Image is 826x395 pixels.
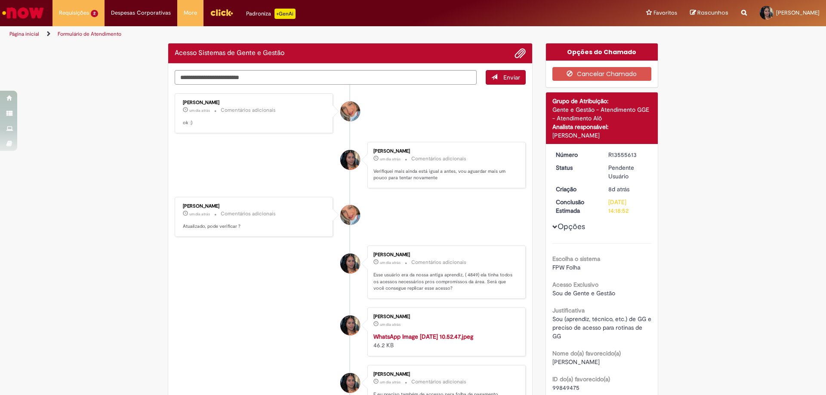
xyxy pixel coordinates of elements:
[380,322,401,327] time: 29/09/2025 10:53:08
[776,9,820,16] span: [PERSON_NAME]
[552,122,652,131] div: Analista responsável:
[340,315,360,335] div: Sofia Da Silveira Chagas
[183,223,326,230] p: Atualizado, pode verificar ?
[552,306,585,314] b: Justificativa
[608,185,648,193] div: 22/09/2025 14:43:29
[608,185,629,193] span: 8d atrás
[411,259,466,266] small: Comentários adicionais
[552,358,600,366] span: [PERSON_NAME]
[380,380,401,385] span: um dia atrás
[552,281,598,288] b: Acesso Exclusivo
[608,198,648,215] div: [DATE] 14:18:52
[653,9,677,17] span: Favoritos
[340,373,360,393] div: Sofia Da Silveira Chagas
[189,108,210,113] span: um dia atrás
[373,333,473,340] a: WhatsApp Image [DATE] 10.52.47.jpeg
[340,254,360,273] div: Sofia Da Silveira Chagas
[549,185,602,193] dt: Criação
[515,48,526,59] button: Adicionar anexos
[411,378,466,386] small: Comentários adicionais
[111,9,171,17] span: Despesas Corporativas
[221,107,276,114] small: Comentários adicionais
[373,272,517,292] p: Esse usuário era da nossa antiga aprendiz, ( 4849) ela tinha todos os acessos necessários pros co...
[183,119,326,126] p: ok :)
[380,380,401,385] time: 29/09/2025 10:52:16
[184,9,197,17] span: More
[1,4,45,21] img: ServiceNow
[91,10,98,17] span: 2
[189,211,210,217] span: um dia atrás
[210,6,233,19] img: click_logo_yellow_360x200.png
[380,156,401,162] time: 29/09/2025 11:11:18
[486,70,526,85] button: Enviar
[697,9,728,17] span: Rascunhos
[6,26,544,42] ul: Trilhas de página
[552,289,615,297] span: Sou de Gente e Gestão
[503,73,520,81] span: Enviar
[552,384,579,392] span: 99849475
[552,349,621,357] b: Nome do(a) favorecido(a)
[373,314,517,319] div: [PERSON_NAME]
[552,375,610,383] b: ID do(a) favorecido(a)
[552,105,652,122] div: Gente e Gestão - Atendimento GGE - Atendimento Alô
[373,149,517,154] div: [PERSON_NAME]
[189,108,210,113] time: 29/09/2025 11:13:57
[552,255,600,263] b: Escolha o sistema
[552,97,652,105] div: Grupo de Atribuição:
[183,204,326,209] div: [PERSON_NAME]
[546,43,658,61] div: Opções do Chamado
[175,70,477,85] textarea: Digite sua mensagem aqui...
[340,205,360,225] div: Jacqueline Andrade Galani
[411,155,466,162] small: Comentários adicionais
[380,322,401,327] span: um dia atrás
[373,372,517,377] div: [PERSON_NAME]
[549,150,602,159] dt: Número
[340,101,360,121] div: Jacqueline Andrade Galani
[549,198,602,215] dt: Conclusão Estimada
[59,9,89,17] span: Requisições
[690,9,728,17] a: Rascunhos
[58,31,121,37] a: Formulário de Atendimento
[221,210,276,217] small: Comentários adicionais
[380,260,401,265] time: 29/09/2025 10:57:22
[9,31,39,37] a: Página inicial
[189,211,210,217] time: 29/09/2025 10:57:49
[380,260,401,265] span: um dia atrás
[373,168,517,181] p: Verifiquei mais ainda está igual a antes, vou aguardar mais um pouco para tentar novamente
[608,185,629,193] time: 22/09/2025 14:43:29
[373,252,517,257] div: [PERSON_NAME]
[340,150,360,170] div: Sofia Da Silveira Chagas
[183,100,326,105] div: [PERSON_NAME]
[552,315,653,340] span: Sou (aprendiz, técnico, etc.) de GG e preciso de acesso para rotinas de GG
[552,263,580,271] span: FPW Folha
[608,163,648,181] div: Pendente Usuário
[552,67,652,81] button: Cancelar Chamado
[549,163,602,172] dt: Status
[274,9,296,19] p: +GenAi
[175,49,284,57] h2: Acesso Sistemas de Gente e Gestão Histórico de tíquete
[246,9,296,19] div: Padroniza
[552,131,652,140] div: [PERSON_NAME]
[373,332,517,349] div: 46.2 KB
[380,156,401,162] span: um dia atrás
[608,150,648,159] div: R13555613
